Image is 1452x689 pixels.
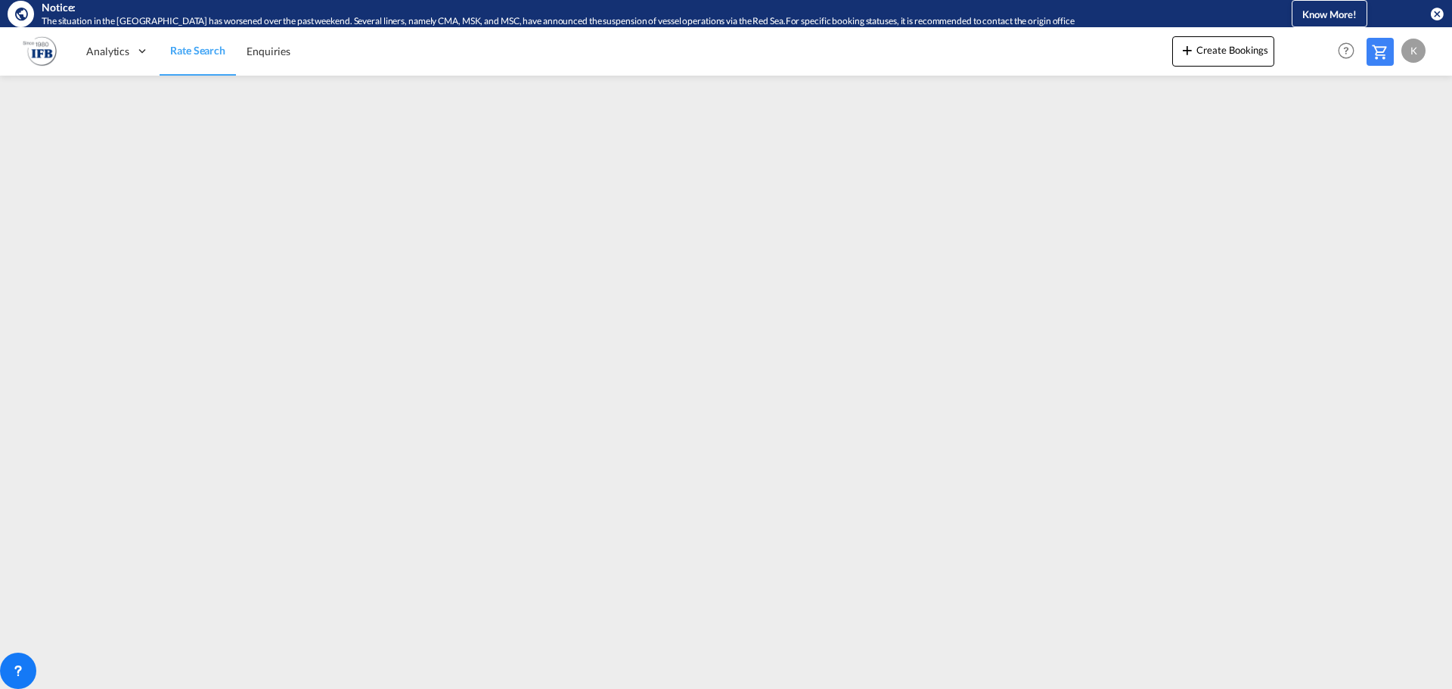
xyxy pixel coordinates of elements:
[86,44,129,59] span: Analytics
[1333,38,1359,64] span: Help
[23,34,57,68] img: b628ab10256c11eeb52753acbc15d091.png
[1178,41,1196,59] md-icon: icon-plus 400-fg
[1302,8,1357,20] span: Know More!
[1333,38,1367,65] div: Help
[170,44,225,57] span: Rate Search
[14,6,29,21] md-icon: icon-earth
[1172,36,1274,67] button: icon-plus 400-fgCreate Bookings
[236,26,301,76] a: Enquiries
[42,15,1229,28] div: The situation in the Red Sea has worsened over the past weekend. Several liners, namely CMA, MSK,...
[76,26,160,76] div: Analytics
[1429,6,1444,21] button: icon-close-circle
[247,45,290,57] span: Enquiries
[1401,39,1426,63] div: K
[160,26,236,76] a: Rate Search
